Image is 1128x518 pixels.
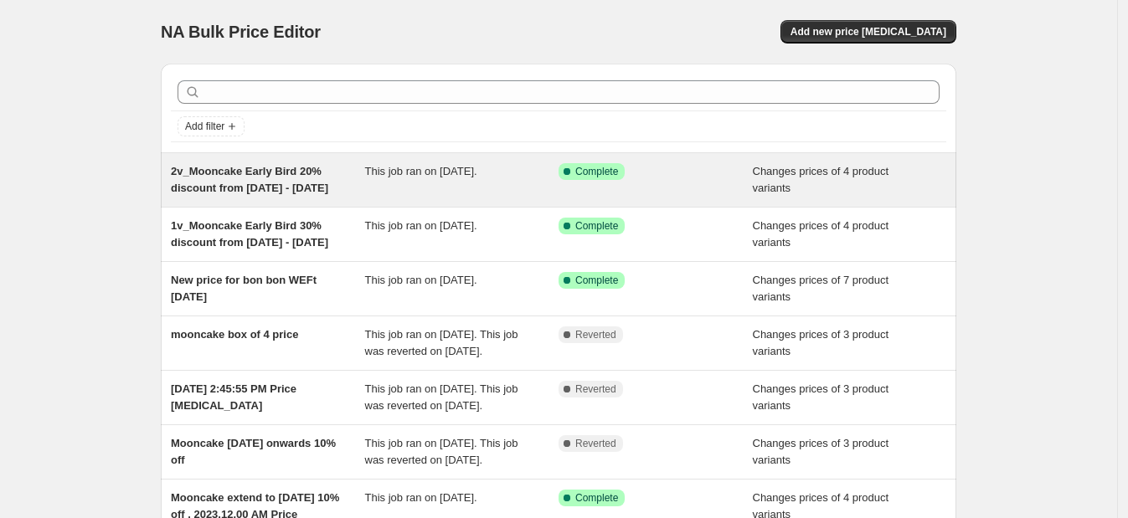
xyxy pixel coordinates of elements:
span: This job ran on [DATE]. This job was reverted on [DATE]. [365,382,518,412]
span: mooncake box of 4 price [171,328,298,341]
span: This job ran on [DATE]. [365,274,477,286]
span: Changes prices of 3 product variants [753,328,889,357]
span: This job ran on [DATE]. [365,219,477,232]
span: Changes prices of 3 product variants [753,437,889,466]
span: Reverted [575,437,616,450]
span: Changes prices of 4 product variants [753,219,889,249]
span: This job ran on [DATE]. This job was reverted on [DATE]. [365,328,518,357]
span: This job ran on [DATE]. This job was reverted on [DATE]. [365,437,518,466]
span: Reverted [575,328,616,341]
span: NA Bulk Price Editor [161,23,321,41]
span: This job ran on [DATE]. [365,165,477,177]
span: Reverted [575,382,616,396]
span: Mooncake [DATE] onwards 10% off [171,437,336,466]
button: Add filter [178,116,245,136]
span: Complete [575,491,618,505]
span: Changes prices of 4 product variants [753,165,889,194]
span: Add filter [185,120,224,133]
button: Add new price [MEDICAL_DATA] [780,20,956,44]
span: New price for bon bon WEFt [DATE] [171,274,317,303]
span: Changes prices of 3 product variants [753,382,889,412]
span: 1v_Mooncake Early Bird 30% discount from [DATE] - [DATE] [171,219,328,249]
span: Complete [575,219,618,233]
span: [DATE] 2:45:55 PM Price [MEDICAL_DATA] [171,382,296,412]
span: Complete [575,165,618,178]
span: This job ran on [DATE]. [365,491,477,504]
span: Add new price [MEDICAL_DATA] [791,25,946,38]
span: Changes prices of 7 product variants [753,274,889,303]
span: Complete [575,274,618,287]
span: 2v_Mooncake Early Bird 20% discount from [DATE] - [DATE] [171,165,328,194]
